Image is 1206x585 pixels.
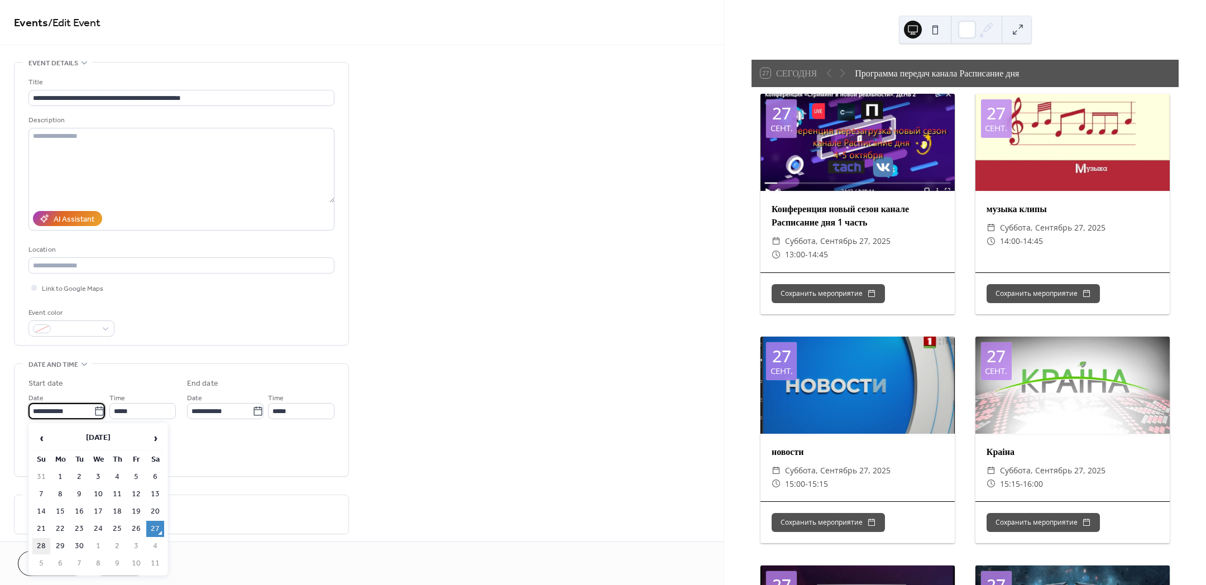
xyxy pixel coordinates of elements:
[54,214,94,226] div: AI Assistant
[32,521,50,537] td: 21
[108,538,126,554] td: 2
[987,348,1006,365] div: 27
[1000,234,1020,248] span: 14:00
[70,452,88,468] th: Tu
[146,521,164,537] td: 27
[1023,234,1043,248] span: 14:45
[146,538,164,554] td: 4
[51,555,69,572] td: 6
[772,248,781,261] div: ​
[51,452,69,468] th: Mo
[985,124,1007,132] div: сент.
[127,521,145,537] td: 26
[89,521,107,537] td: 24
[760,202,955,229] div: Конференция новый сезон канале Расписание дня 1 часть
[51,538,69,554] td: 29
[89,469,107,485] td: 3
[51,426,145,450] th: [DATE]
[1000,464,1105,477] span: суббота, сентябрь 27, 2025
[89,538,107,554] td: 1
[146,452,164,468] th: Sa
[772,464,781,477] div: ​
[987,477,996,491] div: ​
[89,555,107,572] td: 8
[772,284,885,303] button: Сохранить мероприятие
[127,555,145,572] td: 10
[32,538,50,554] td: 28
[785,464,891,477] span: суббота, сентябрь 27, 2025
[760,445,955,458] div: новости
[32,555,50,572] td: 5
[785,477,805,491] span: 15:00
[975,445,1170,458] div: Краіна
[975,202,1170,215] div: музыка клипы
[127,504,145,520] td: 19
[28,359,78,371] span: Date and time
[32,469,50,485] td: 31
[808,477,828,491] span: 15:15
[146,469,164,485] td: 6
[28,76,332,88] div: Title
[987,234,996,248] div: ​
[108,555,126,572] td: 9
[772,477,781,491] div: ​
[127,469,145,485] td: 5
[772,348,791,365] div: 27
[108,469,126,485] td: 4
[108,452,126,468] th: Th
[785,234,891,248] span: суббота, сентябрь 27, 2025
[48,12,100,34] span: / Edit Event
[772,234,781,248] div: ​
[805,477,808,491] span: -
[51,521,69,537] td: 22
[70,521,88,537] td: 23
[127,538,145,554] td: 3
[108,486,126,502] td: 11
[70,486,88,502] td: 9
[70,469,88,485] td: 2
[805,248,808,261] span: -
[42,283,103,295] span: Link to Google Maps
[51,486,69,502] td: 8
[70,538,88,554] td: 30
[14,12,48,34] a: Events
[987,284,1100,303] button: Сохранить мероприятие
[1000,477,1020,491] span: 15:15
[1000,221,1105,234] span: суббота, сентябрь 27, 2025
[28,378,63,390] div: Start date
[32,504,50,520] td: 14
[109,392,125,404] span: Time
[785,248,805,261] span: 13:00
[70,555,88,572] td: 7
[770,367,793,375] div: сент.
[808,248,828,261] span: 14:45
[28,244,332,256] div: Location
[32,486,50,502] td: 7
[28,114,332,126] div: Description
[18,551,87,576] a: Cancel
[187,378,218,390] div: End date
[855,66,1019,80] div: Программа передач канала Расписание дня
[1020,477,1023,491] span: -
[987,513,1100,532] button: Сохранить мероприятие
[268,392,284,404] span: Time
[28,307,112,319] div: Event color
[127,486,145,502] td: 12
[28,392,44,404] span: Date
[28,57,78,69] span: Event details
[127,452,145,468] th: Fr
[1020,234,1023,248] span: -
[147,427,164,449] span: ›
[187,392,202,404] span: Date
[33,211,102,226] button: AI Assistant
[89,452,107,468] th: We
[89,486,107,502] td: 10
[33,427,50,449] span: ‹
[108,504,126,520] td: 18
[108,521,126,537] td: 25
[987,105,1006,122] div: 27
[1023,477,1043,491] span: 16:00
[146,486,164,502] td: 13
[51,469,69,485] td: 1
[51,504,69,520] td: 15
